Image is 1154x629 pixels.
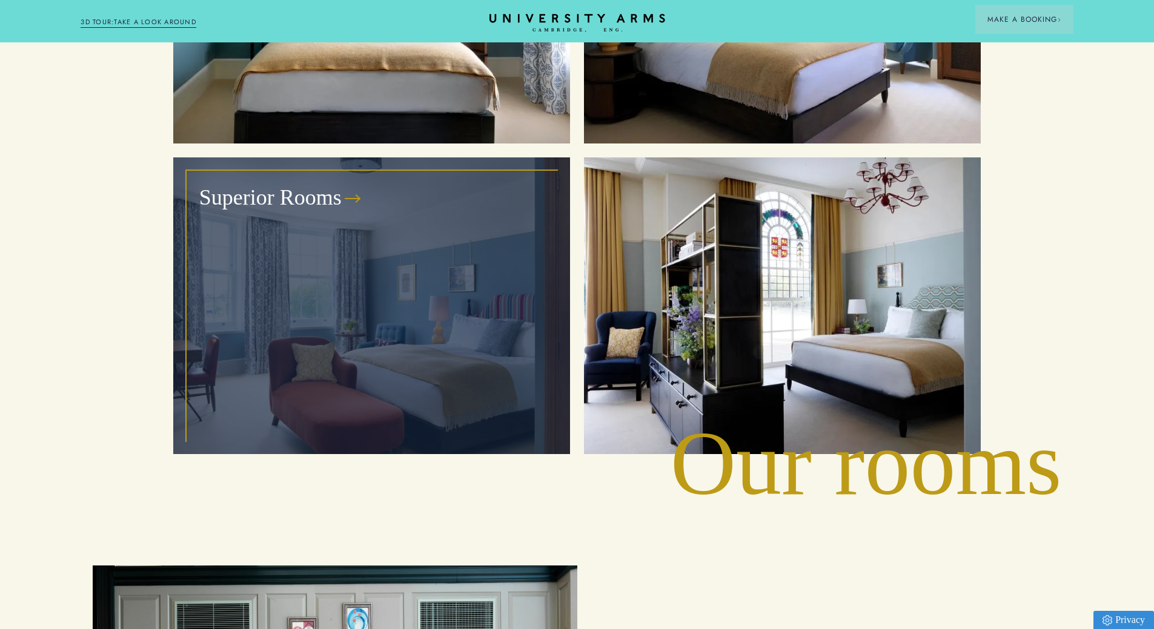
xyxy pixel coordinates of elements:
[81,17,196,28] a: 3D TOUR:TAKE A LOOK AROUND
[173,157,570,455] a: image-7e5c38f615728aa2258552bb1afed8804de772c8-8272x6200-jpg Superior Rooms
[1103,615,1112,625] img: Privacy
[987,14,1061,25] span: Make a Booking
[199,183,342,212] h3: Superior Rooms
[975,5,1073,34] button: Make a BookingArrow icon
[1057,18,1061,22] img: Arrow icon
[489,14,665,33] a: Home
[584,157,981,455] a: image-4079943e4172a87360611e38504334cce5890dd9-8272x6200-jpg
[1093,611,1154,629] a: Privacy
